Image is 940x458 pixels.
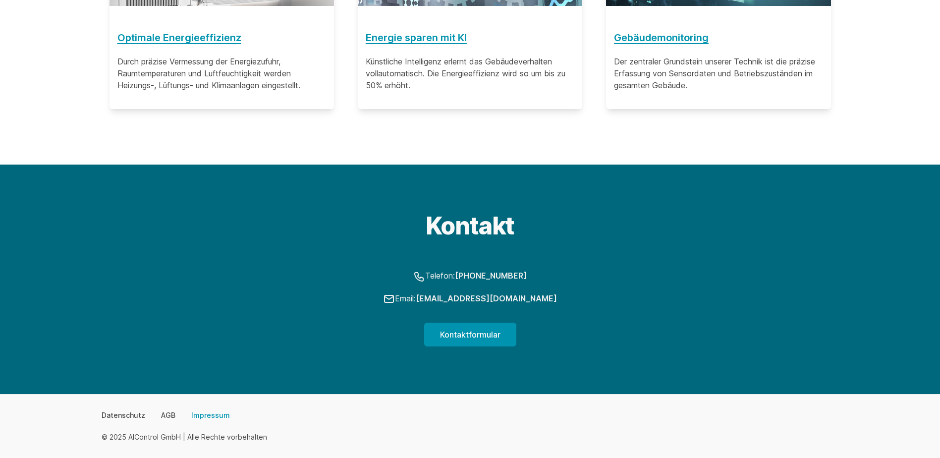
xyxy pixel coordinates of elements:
h2: Kontakt [286,214,655,238]
a: Gebäudemonitoring [614,30,823,46]
p: © 2025 AIControl GmbH | Alle Rechte vorbehalten [102,432,267,442]
a: Impressum [191,410,230,420]
a: Datenschutz [102,410,145,420]
a: AGB [161,410,175,420]
a: [EMAIL_ADDRESS][DOMAIN_NAME] [416,293,557,303]
nobr: Email: [383,293,557,303]
a: Kontaktformular [424,323,516,346]
a: Optimale Energieeffizienz [117,30,326,46]
p: Der zentraler Grundstein unserer Technik ist die präzise Erfassung von Sensordaten und Betriebszu... [614,56,823,91]
a: Energie sparen mit KI [366,30,574,46]
nobr: Telefon: [413,271,527,281]
p: Durch präzise Vermessung der Energiezufuhr, Raumtemperaturen und Luftfeuchtigkeit werden Heizungs... [117,56,326,91]
a: [PHONE_NUMBER] [455,271,527,281]
p: Künstliche Intelligenz erlernt das Gebäudeverhalten vollautomatisch. Die Energieeffizienz wird so... [366,56,574,91]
